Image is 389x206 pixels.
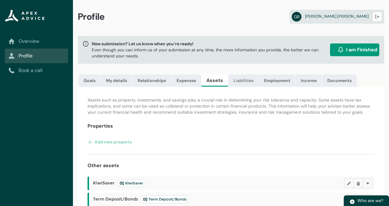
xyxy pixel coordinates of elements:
[78,11,105,22] span: Profile
[363,178,373,188] button: More
[259,74,295,87] a: Employment
[88,97,374,115] p: Assets such as property, investments, and savings play a crucial role in determining your risk to...
[9,52,64,60] a: Profile
[338,47,344,53] img: alarm.svg
[93,179,146,187] span: KiwiSaver
[363,194,373,204] button: More
[9,67,64,74] a: Book a call
[292,12,301,22] abbr: GR
[322,74,357,87] a: Documents
[93,195,189,203] span: Term Deposit/Bonds
[117,179,146,187] lightning-badge: KiwiSaver
[372,12,382,22] button: Logout
[133,74,171,87] a: Relationships
[357,198,383,203] span: Who are we?
[143,197,187,202] span: Term Deposit/Bonds
[344,194,354,204] button: Edit
[171,74,201,87] a: Expenses
[92,41,328,47] span: New submission? Let us know when you’re ready!
[305,14,369,19] span: [PERSON_NAME] [PERSON_NAME]
[346,46,377,53] span: I am Finished
[88,162,119,169] h4: Other assets
[88,137,132,147] button: Add new property
[120,181,143,186] span: KiwiSaver
[9,38,64,45] a: Overview
[101,74,132,87] a: My details
[344,178,354,188] button: Edit
[228,74,259,87] a: Liabilities
[88,122,113,130] h4: Properties
[201,74,228,87] a: Assets
[296,74,322,87] a: Income
[5,10,45,22] img: Apex Advice Group
[5,34,68,78] nav: Sub page
[349,199,355,204] img: play.svg
[290,10,384,24] a: GR[PERSON_NAME] [PERSON_NAME]
[92,47,328,59] p: Even though you can inform us of your submission at any time, the more information you provide, t...
[353,194,363,204] button: Delete
[140,195,189,203] lightning-badge: Term Deposit/Bonds
[353,178,363,188] button: Delete
[330,43,379,56] button: I am Finished
[79,74,101,87] a: Goals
